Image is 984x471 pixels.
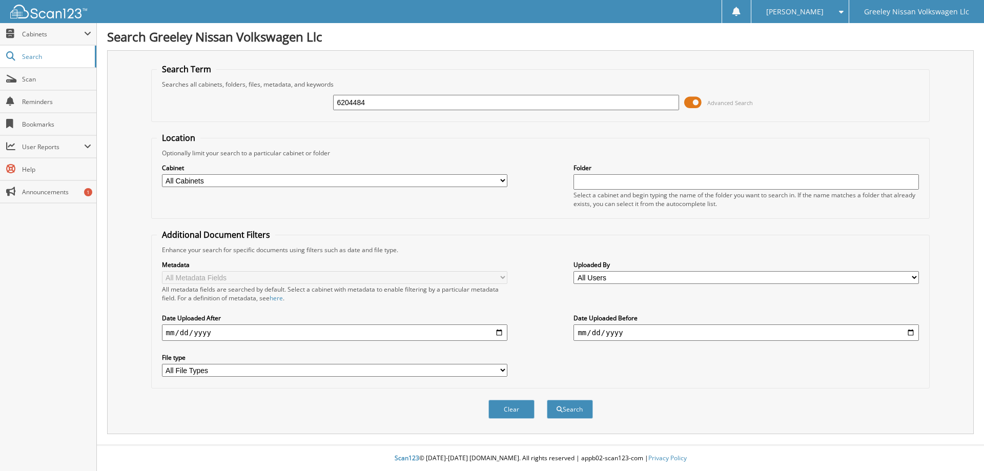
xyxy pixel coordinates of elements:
div: Select a cabinet and begin typing the name of the folder you want to search in. If the name match... [573,191,919,208]
span: Announcements [22,188,91,196]
div: 1 [84,188,92,196]
span: Help [22,165,91,174]
span: Advanced Search [707,99,753,107]
img: scan123-logo-white.svg [10,5,87,18]
div: Optionally limit your search to a particular cabinet or folder [157,149,925,157]
legend: Location [157,132,200,144]
span: Scan [22,75,91,84]
span: Greeley Nissan Volkswagen Llc [864,9,969,15]
h1: Search Greeley Nissan Volkswagen Llc [107,28,974,45]
a: Privacy Policy [648,454,687,462]
span: Bookmarks [22,120,91,129]
span: Scan123 [395,454,419,462]
div: Searches all cabinets, folders, files, metadata, and keywords [157,80,925,89]
div: All metadata fields are searched by default. Select a cabinet with metadata to enable filtering b... [162,285,507,302]
input: end [573,324,919,341]
input: start [162,324,507,341]
label: Date Uploaded Before [573,314,919,322]
label: Cabinet [162,163,507,172]
label: Folder [573,163,919,172]
label: Metadata [162,260,507,269]
div: © [DATE]-[DATE] [DOMAIN_NAME]. All rights reserved | appb02-scan123-com | [97,446,984,471]
div: Enhance your search for specific documents using filters such as date and file type. [157,245,925,254]
legend: Additional Document Filters [157,229,275,240]
span: User Reports [22,142,84,151]
label: File type [162,353,507,362]
span: Search [22,52,90,61]
button: Clear [488,400,535,419]
legend: Search Term [157,64,216,75]
span: Reminders [22,97,91,106]
a: here [270,294,283,302]
button: Search [547,400,593,419]
label: Date Uploaded After [162,314,507,322]
label: Uploaded By [573,260,919,269]
span: [PERSON_NAME] [766,9,824,15]
span: Cabinets [22,30,84,38]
